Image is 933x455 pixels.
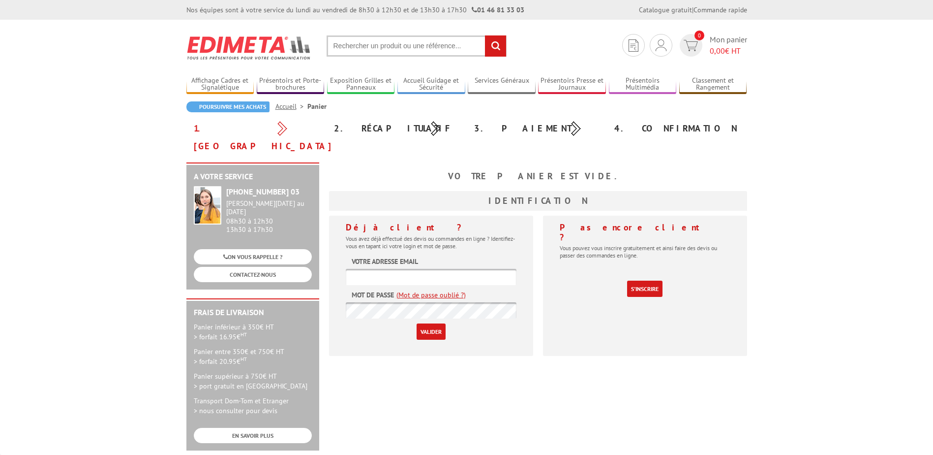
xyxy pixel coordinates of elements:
label: Mot de passe [352,290,394,300]
span: > port gratuit en [GEOGRAPHIC_DATA] [194,382,307,390]
img: devis rapide [656,39,666,51]
img: devis rapide [684,40,698,51]
a: devis rapide 0 Mon panier 0,00€ HT [677,34,747,57]
img: Edimeta [186,30,312,66]
a: Accueil [275,102,307,111]
a: (Mot de passe oublié ?) [396,290,466,300]
sup: HT [241,331,247,338]
a: ON VOUS RAPPELLE ? [194,249,312,264]
a: Présentoirs Multimédia [609,76,677,93]
div: Nos équipes sont à votre service du lundi au vendredi de 8h30 à 12h30 et de 13h30 à 17h30 [186,5,524,15]
span: 0,00 [710,46,725,56]
img: devis rapide [629,39,638,52]
a: EN SAVOIR PLUS [194,428,312,443]
a: Présentoirs et Porte-brochures [257,76,325,93]
a: Présentoirs Presse et Journaux [538,76,606,93]
strong: 01 46 81 33 03 [472,5,524,14]
h3: Identification [329,191,747,211]
p: Vous avez déjà effectué des devis ou commandes en ligne ? Identifiez-vous en tapant ici votre log... [346,235,516,250]
p: Panier supérieur à 750€ HT [194,371,312,391]
div: 4. Confirmation [607,120,747,137]
span: > forfait 16.95€ [194,332,247,341]
a: CONTACTEZ-NOUS [194,267,312,282]
span: € HT [710,45,747,57]
img: widget-service.jpg [194,186,221,225]
h2: A votre service [194,172,312,181]
span: Mon panier [710,34,747,57]
div: 08h30 à 12h30 13h30 à 17h30 [226,199,312,233]
div: 3. Paiement [467,120,607,137]
label: Votre adresse email [352,257,418,266]
strong: [PHONE_NUMBER] 03 [226,187,300,196]
a: Accueil Guidage et Sécurité [397,76,465,93]
input: rechercher [485,35,506,57]
b: Votre panier est vide. [448,170,628,182]
h2: Frais de Livraison [194,308,312,317]
a: Classement et Rangement [679,76,747,93]
a: S'inscrire [627,281,662,297]
h4: Déjà client ? [346,223,516,232]
li: Panier [307,101,327,111]
input: Valider [417,324,446,340]
div: 1. [GEOGRAPHIC_DATA] [186,120,327,155]
p: Panier entre 350€ et 750€ HT [194,347,312,366]
h4: Pas encore client ? [560,223,730,242]
p: Transport Dom-Tom et Etranger [194,396,312,416]
sup: HT [241,356,247,362]
div: | [639,5,747,15]
p: Panier inférieur à 350€ HT [194,322,312,342]
a: Affichage Cadres et Signalétique [186,76,254,93]
a: Services Généraux [468,76,536,93]
a: Exposition Grilles et Panneaux [327,76,395,93]
span: > nous consulter pour devis [194,406,277,415]
a: Catalogue gratuit [639,5,692,14]
p: Vous pouvez vous inscrire gratuitement et ainsi faire des devis ou passer des commandes en ligne. [560,244,730,259]
span: 0 [694,31,704,40]
input: Rechercher un produit ou une référence... [327,35,507,57]
a: Poursuivre mes achats [186,101,270,112]
a: Commande rapide [693,5,747,14]
span: > forfait 20.95€ [194,357,247,366]
div: [PERSON_NAME][DATE] au [DATE] [226,199,312,216]
div: 2. Récapitulatif [327,120,467,137]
